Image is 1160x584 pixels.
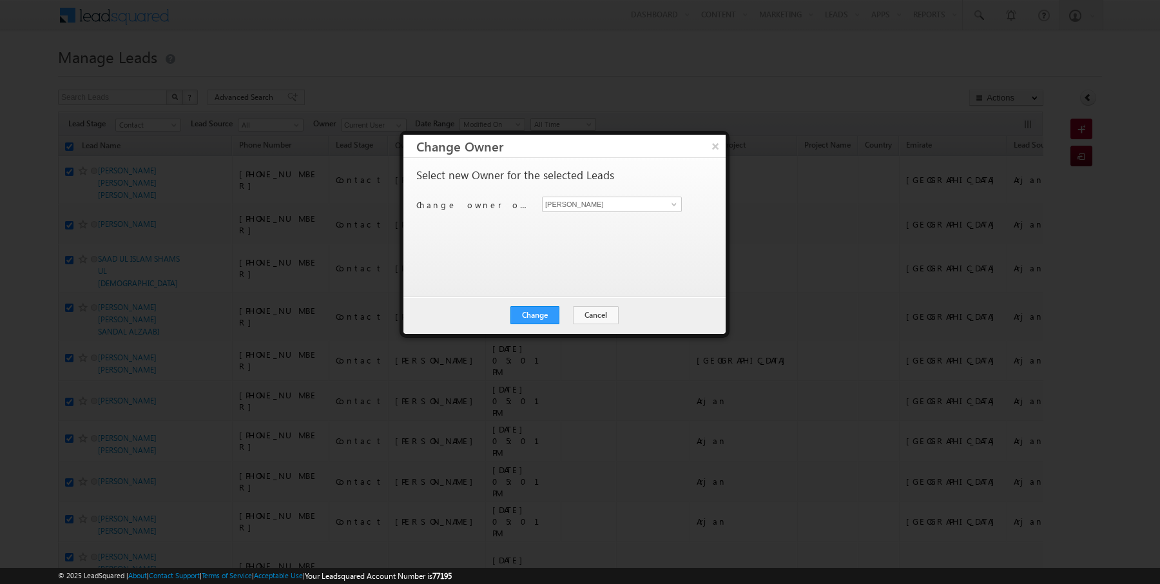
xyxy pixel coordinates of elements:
a: About [128,571,147,579]
p: Select new Owner for the selected Leads [416,170,614,181]
a: Show All Items [664,198,681,211]
button: Cancel [573,306,619,324]
span: 77195 [432,571,452,581]
a: Contact Support [149,571,200,579]
span: © 2025 LeadSquared | | | | | [58,570,452,582]
input: Type to Search [542,197,682,212]
h3: Change Owner [416,135,726,157]
a: Terms of Service [202,571,252,579]
button: × [705,135,726,157]
p: Change owner of 50 leads to [416,199,532,211]
span: Your Leadsquared Account Number is [305,571,452,581]
button: Change [510,306,559,324]
a: Acceptable Use [254,571,303,579]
